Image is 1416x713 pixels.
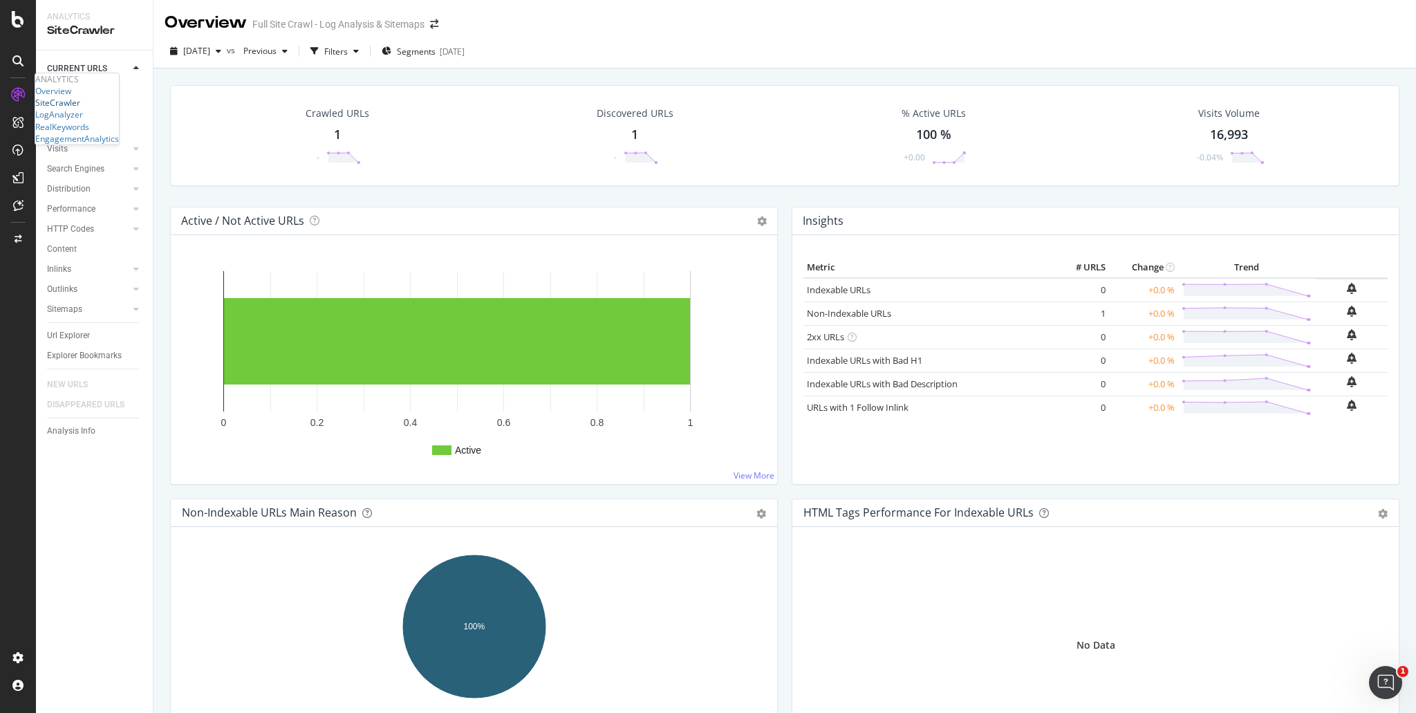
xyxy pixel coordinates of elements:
[47,262,71,277] div: Inlinks
[807,354,922,367] a: Indexable URLs with Bad H1
[1109,278,1178,302] td: +0.0 %
[35,73,119,85] div: Analytics
[47,23,142,39] div: SiteCrawler
[47,222,129,237] a: HTTP Codes
[1198,107,1260,120] div: Visits Volume
[221,417,227,428] text: 0
[803,506,1034,519] div: HTML Tags Performance for Indexable URLs
[1178,257,1315,278] th: Trend
[497,417,511,428] text: 0.6
[902,107,966,120] div: % Active URLs
[590,417,604,428] text: 0.8
[47,302,82,317] div: Sitemaps
[1347,353,1357,364] div: bell-plus
[47,202,129,216] a: Performance
[1054,396,1109,419] td: 0
[47,302,129,317] a: Sitemaps
[182,506,357,519] div: Non-Indexable URLs Main Reason
[165,40,227,62] button: [DATE]
[631,126,638,144] div: 1
[1109,325,1178,349] td: +0.0 %
[1109,396,1178,419] td: +0.0 %
[1054,257,1109,278] th: # URLS
[47,162,129,176] a: Search Engines
[397,46,436,57] span: Segments
[47,398,124,412] div: DISAPPEARED URLS
[47,142,129,156] a: Visits
[614,151,617,163] div: -
[1054,325,1109,349] td: 0
[807,284,870,296] a: Indexable URLs
[807,378,958,390] a: Indexable URLs with Bad Description
[183,45,210,57] span: 2025 Sep. 24th
[455,445,481,456] text: Active
[306,107,369,120] div: Crawled URLs
[597,107,673,120] div: Discovered URLs
[47,11,142,23] div: Analytics
[47,398,138,412] a: DISAPPEARED URLS
[305,40,364,62] button: Filters
[317,151,319,163] div: -
[47,62,107,76] div: CURRENT URLS
[1369,666,1402,699] iframe: Intercom live chat
[182,549,766,710] svg: A chart.
[47,378,88,392] div: NEW URLS
[1347,329,1357,340] div: bell-plus
[807,307,891,320] a: Non-Indexable URLs
[1109,372,1178,396] td: +0.0 %
[47,349,143,363] a: Explorer Bookmarks
[35,97,80,109] a: SiteCrawler
[47,182,129,196] a: Distribution
[35,133,119,145] a: EngagementAnalytics
[803,257,1054,278] th: Metric
[757,216,767,226] i: Options
[376,40,470,62] button: Segments[DATE]
[35,121,89,133] a: RealKeywords
[1347,376,1357,387] div: bell-plus
[1347,283,1357,294] div: bell-plus
[310,417,324,428] text: 0.2
[47,282,129,297] a: Outlinks
[238,40,293,62] button: Previous
[47,328,90,343] div: Url Explorer
[47,328,143,343] a: Url Explorer
[47,182,91,196] div: Distribution
[227,44,238,56] span: vs
[47,349,122,363] div: Explorer Bookmarks
[47,424,95,438] div: Analysis Info
[688,417,693,428] text: 1
[1197,151,1223,163] div: -0.04%
[1347,400,1357,411] div: bell-plus
[238,45,277,57] span: Previous
[1109,302,1178,325] td: +0.0 %
[1054,278,1109,302] td: 0
[47,242,143,257] a: Content
[1077,638,1115,652] div: No Data
[1054,349,1109,372] td: 0
[734,470,774,481] a: View More
[47,424,143,438] a: Analysis Info
[1397,666,1408,677] span: 1
[807,401,909,414] a: URLs with 1 Follow Inlink
[47,162,104,176] div: Search Engines
[464,622,485,631] text: 100%
[47,202,95,216] div: Performance
[404,417,418,428] text: 0.4
[1347,306,1357,317] div: bell-plus
[807,331,844,343] a: 2xx URLs
[803,212,844,230] h4: Insights
[1109,349,1178,372] td: +0.0 %
[756,509,766,519] div: gear
[1109,257,1178,278] th: Change
[430,19,438,29] div: arrow-right-arrow-left
[47,378,102,392] a: NEW URLS
[182,257,766,473] svg: A chart.
[165,11,247,35] div: Overview
[35,109,83,120] a: LogAnalyzer
[47,262,129,277] a: Inlinks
